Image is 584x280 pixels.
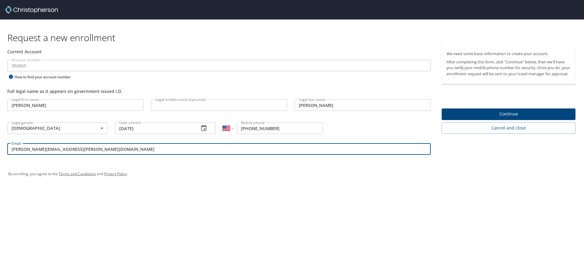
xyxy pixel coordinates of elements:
button: Continue [442,108,575,120]
h1: Request a new enrollment [7,32,580,44]
input: Enter phone number [237,122,323,134]
img: cbt logo [5,6,58,13]
a: Privacy Policy [104,171,127,176]
span: Continue [447,110,571,118]
a: Terms and Conditions [59,171,96,176]
div: How to find your account number [7,73,83,81]
p: We need some basic information to create your account. [447,51,571,57]
div: [DEMOGRAPHIC_DATA] [7,122,108,134]
input: MM/DD/YYYY [115,122,194,134]
div: By enrolling, you agree to the and . [8,166,576,182]
div: Full legal name as it appears on government-issued I.D. [7,88,431,94]
div: Current Account [7,48,431,55]
span: Cancel and close [447,124,571,132]
p: After completing this form, click "Continue" below, then we'll have you verify your mobile phone ... [447,59,571,77]
button: Cancel and close [442,122,575,134]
